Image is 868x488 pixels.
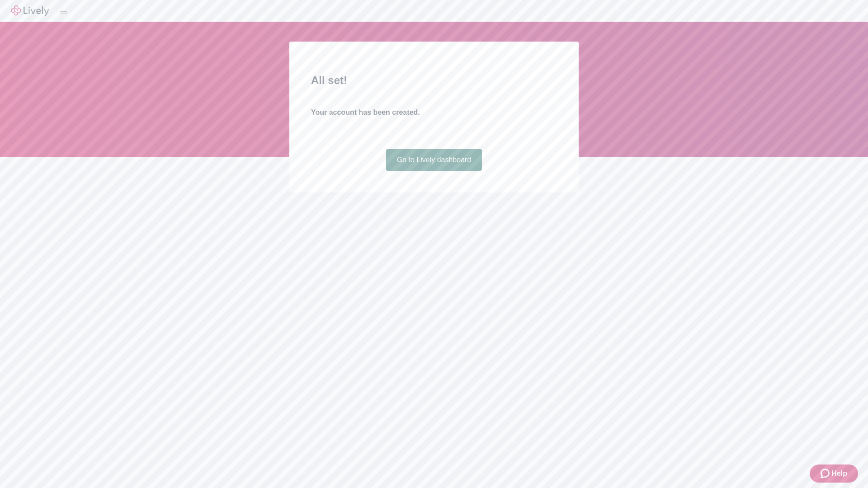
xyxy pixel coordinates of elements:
[810,465,858,483] button: Zendesk support iconHelp
[386,149,482,171] a: Go to Lively dashboard
[60,11,67,14] button: Log out
[311,72,557,89] h2: All set!
[821,468,831,479] svg: Zendesk support icon
[831,468,847,479] span: Help
[11,5,49,16] img: Lively
[311,107,557,118] h4: Your account has been created.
